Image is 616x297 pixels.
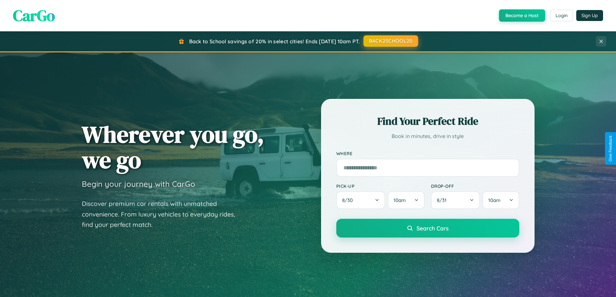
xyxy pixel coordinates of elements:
div: Give Feedback [608,135,613,162]
button: 10am [388,191,424,209]
button: Sign Up [576,10,603,21]
button: 8/30 [336,191,385,209]
p: Book in minutes, drive in style [336,132,519,141]
button: Search Cars [336,219,519,238]
h1: Wherever you go, we go [82,122,264,173]
span: 8 / 31 [437,197,450,203]
span: Search Cars [416,225,448,232]
h3: Begin your journey with CarGo [82,179,195,189]
button: 10am [482,191,519,209]
span: 10am [394,197,406,203]
p: Discover premium car rentals with unmatched convenience. From luxury vehicles to everyday rides, ... [82,198,243,230]
span: Back to School savings of 20% in select cities! Ends [DATE] 10am PT. [189,38,360,45]
span: CarGo [13,5,55,26]
label: Where [336,151,519,156]
button: Login [550,10,573,21]
button: BACK2SCHOOL20 [363,35,418,47]
label: Pick-up [336,183,425,189]
span: 8 / 30 [342,197,356,203]
button: Become a Host [499,9,545,22]
span: 10am [488,197,501,203]
label: Drop-off [431,183,519,189]
button: 8/31 [431,191,480,209]
h2: Find Your Perfect Ride [336,114,519,128]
